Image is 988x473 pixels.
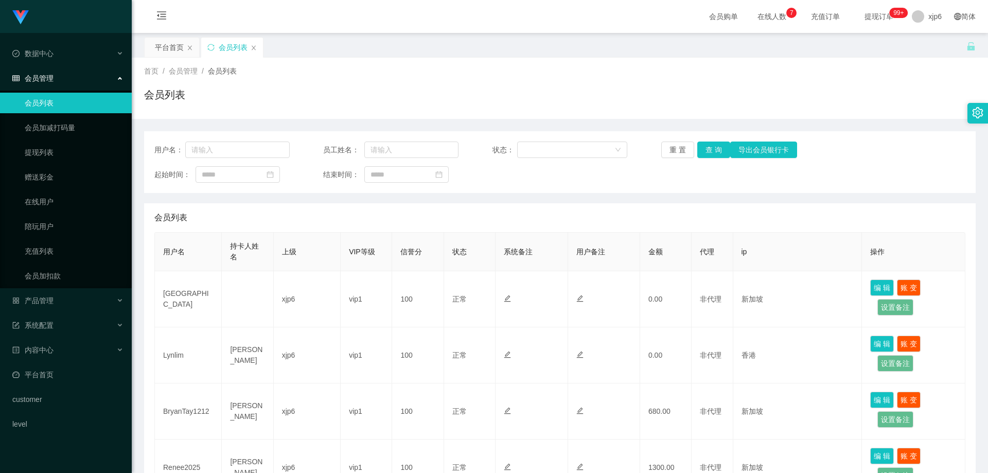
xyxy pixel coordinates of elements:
i: 图标: edit [576,351,584,358]
button: 设置备注 [877,355,913,372]
button: 编 辑 [870,279,894,296]
a: customer [12,389,123,410]
span: 结束时间： [323,169,364,180]
a: 图标: dashboard平台首页 [12,364,123,385]
span: 会员列表 [154,212,187,224]
i: 图标: table [12,75,20,82]
span: 会员管理 [169,67,198,75]
td: [PERSON_NAME] [222,327,273,383]
i: 图标: close [187,45,193,51]
span: 首页 [144,67,158,75]
span: 非代理 [700,407,721,415]
i: 图标: calendar [435,171,443,178]
span: / [163,67,165,75]
a: 会员加扣款 [25,266,123,286]
td: [PERSON_NAME] [222,383,273,440]
td: xjp6 [274,327,341,383]
a: 会员列表 [25,93,123,113]
span: 起始时间： [154,169,196,180]
span: ip [742,248,747,256]
i: 图标: edit [504,351,511,358]
i: 图标: setting [972,107,983,118]
a: 充值列表 [25,241,123,261]
i: 图标: edit [504,463,511,470]
td: 0.00 [640,327,692,383]
td: BryanTay1212 [155,383,222,440]
i: 图标: edit [576,295,584,302]
td: 新加坡 [733,383,862,440]
td: 100 [392,327,444,383]
span: 操作 [870,248,885,256]
span: 用户名 [163,248,185,256]
span: 正常 [452,407,467,415]
i: 图标: close [251,45,257,51]
span: 内容中心 [12,346,54,354]
button: 导出会员银行卡 [730,142,797,158]
button: 账 变 [897,392,921,408]
a: level [12,414,123,434]
span: 系统配置 [12,321,54,329]
span: VIP等级 [349,248,375,256]
sup: 7 [786,8,797,18]
button: 设置备注 [877,411,913,428]
span: 状态： [492,145,518,155]
a: 在线用户 [25,191,123,212]
a: 会员加减打码量 [25,117,123,138]
span: 会员管理 [12,74,54,82]
i: 图标: form [12,322,20,329]
span: 非代理 [700,351,721,359]
div: 平台首页 [155,38,184,57]
i: 图标: calendar [267,171,274,178]
button: 编 辑 [870,336,894,352]
span: 充值订单 [806,13,845,20]
sup: 208 [889,8,908,18]
h1: 会员列表 [144,87,185,102]
button: 账 变 [897,279,921,296]
i: 图标: appstore-o [12,297,20,304]
span: 用户备注 [576,248,605,256]
td: 新加坡 [733,271,862,327]
i: 图标: edit [504,295,511,302]
td: vip1 [341,383,392,440]
i: 图标: down [615,147,621,154]
span: 会员列表 [208,67,237,75]
span: 信誉分 [400,248,422,256]
a: 赠送彩金 [25,167,123,187]
td: 100 [392,383,444,440]
i: 图标: edit [576,407,584,414]
i: 图标: edit [504,407,511,414]
i: 图标: unlock [966,42,976,51]
span: 员工姓名： [323,145,364,155]
td: 0.00 [640,271,692,327]
div: 会员列表 [219,38,248,57]
span: 持卡人姓名 [230,242,259,261]
span: 非代理 [700,295,721,303]
td: 香港 [733,327,862,383]
input: 请输入 [364,142,458,158]
i: 图标: menu-fold [144,1,179,33]
button: 账 变 [897,448,921,464]
button: 重 置 [661,142,694,158]
span: 正常 [452,463,467,471]
td: xjp6 [274,271,341,327]
span: 正常 [452,351,467,359]
button: 编 辑 [870,392,894,408]
i: 图标: sync [207,44,215,51]
button: 账 变 [897,336,921,352]
td: [GEOGRAPHIC_DATA] [155,271,222,327]
span: 代理 [700,248,714,256]
span: 在线人数 [752,13,791,20]
span: 非代理 [700,463,721,471]
td: 680.00 [640,383,692,440]
a: 陪玩用户 [25,216,123,237]
span: 用户名： [154,145,185,155]
td: vip1 [341,271,392,327]
i: 图标: global [954,13,961,20]
span: 产品管理 [12,296,54,305]
span: 提现订单 [859,13,898,20]
input: 请输入 [185,142,290,158]
button: 编 辑 [870,448,894,464]
td: Lynlim [155,327,222,383]
img: logo.9652507e.png [12,10,29,25]
button: 查 询 [697,142,730,158]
